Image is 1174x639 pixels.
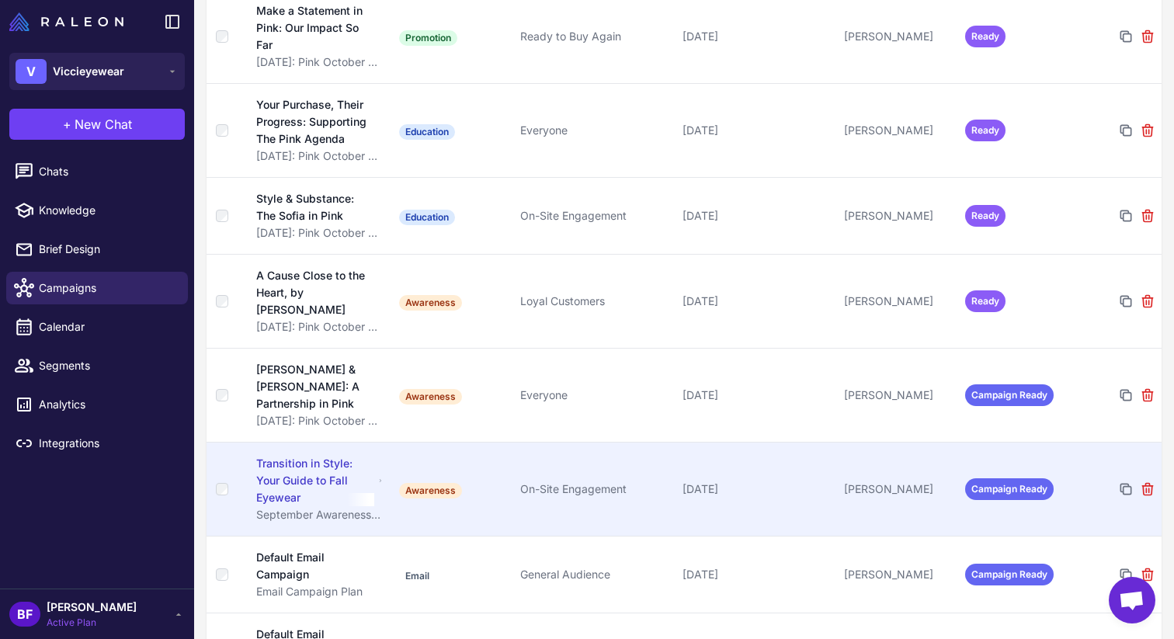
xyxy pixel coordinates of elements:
[47,599,137,616] span: [PERSON_NAME]
[965,120,1006,141] span: Ready
[256,455,374,506] div: Transition in Style: Your Guide to Fall Eyewear
[6,194,188,227] a: Knowledge
[53,63,124,80] span: Viccieyewear
[844,28,953,45] div: [PERSON_NAME]
[9,12,130,31] a: Raleon Logo
[39,163,175,180] span: Chats
[965,205,1006,227] span: Ready
[683,293,832,310] div: [DATE]
[6,272,188,304] a: Campaigns
[683,566,832,583] div: [DATE]
[520,207,669,224] div: On-Site Engagement
[399,483,462,498] span: Awareness
[6,311,188,343] a: Calendar
[39,202,175,219] span: Knowledge
[6,388,188,421] a: Analytics
[683,387,832,404] div: [DATE]
[39,435,175,452] span: Integrations
[9,53,185,90] button: VViccieyewear
[399,568,436,584] span: Email
[256,224,384,241] div: [DATE]: Pink October with [PERSON_NAME]
[520,293,669,310] div: Loyal Customers
[399,295,462,311] span: Awareness
[47,616,137,630] span: Active Plan
[39,241,175,258] span: Brief Design
[399,210,455,225] span: Education
[9,12,123,31] img: Raleon Logo
[6,349,188,382] a: Segments
[39,357,175,374] span: Segments
[256,583,384,600] div: Email Campaign Plan
[63,115,71,134] span: +
[520,481,669,498] div: On-Site Engagement
[520,387,669,404] div: Everyone
[683,28,832,45] div: [DATE]
[399,389,462,405] span: Awareness
[39,280,175,297] span: Campaigns
[965,26,1006,47] span: Ready
[683,207,832,224] div: [DATE]
[965,290,1006,312] span: Ready
[844,207,953,224] div: [PERSON_NAME]
[520,28,669,45] div: Ready to Buy Again
[965,478,1054,500] span: Campaign Ready
[9,109,185,140] button: +New Chat
[965,564,1054,585] span: Campaign Ready
[16,59,47,84] div: V
[256,148,384,165] div: [DATE]: Pink October with [PERSON_NAME]
[256,54,384,71] div: [DATE]: Pink October with [PERSON_NAME]
[75,115,132,134] span: New Chat
[256,96,376,148] div: Your Purchase, Their Progress: Supporting The Pink Agenda
[844,293,953,310] div: [PERSON_NAME]
[6,233,188,266] a: Brief Design
[520,566,669,583] div: General Audience
[965,384,1054,406] span: Campaign Ready
[256,318,384,335] div: [DATE]: Pink October with [PERSON_NAME]
[399,30,457,46] span: Promotion
[6,155,188,188] a: Chats
[1109,577,1155,623] div: Open chat
[256,2,373,54] div: Make a Statement in Pink: Our Impact So Far
[256,361,375,412] div: [PERSON_NAME] & [PERSON_NAME]: A Partnership in Pink
[256,506,384,523] div: September Awareness & Education Plan
[9,602,40,627] div: BF
[844,122,953,139] div: [PERSON_NAME]
[399,124,455,140] span: Education
[256,190,373,224] div: Style & Substance: The Sofia in Pink
[39,396,175,413] span: Analytics
[520,122,669,139] div: Everyone
[844,566,953,583] div: [PERSON_NAME]
[6,427,188,460] a: Integrations
[256,549,369,583] div: Default Email Campaign
[844,481,953,498] div: [PERSON_NAME]
[683,481,832,498] div: [DATE]
[256,267,374,318] div: A Cause Close to the Heart, by [PERSON_NAME]
[256,412,384,429] div: [DATE]: Pink October with [PERSON_NAME]
[39,318,175,335] span: Calendar
[844,387,953,404] div: [PERSON_NAME]
[683,122,832,139] div: [DATE]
